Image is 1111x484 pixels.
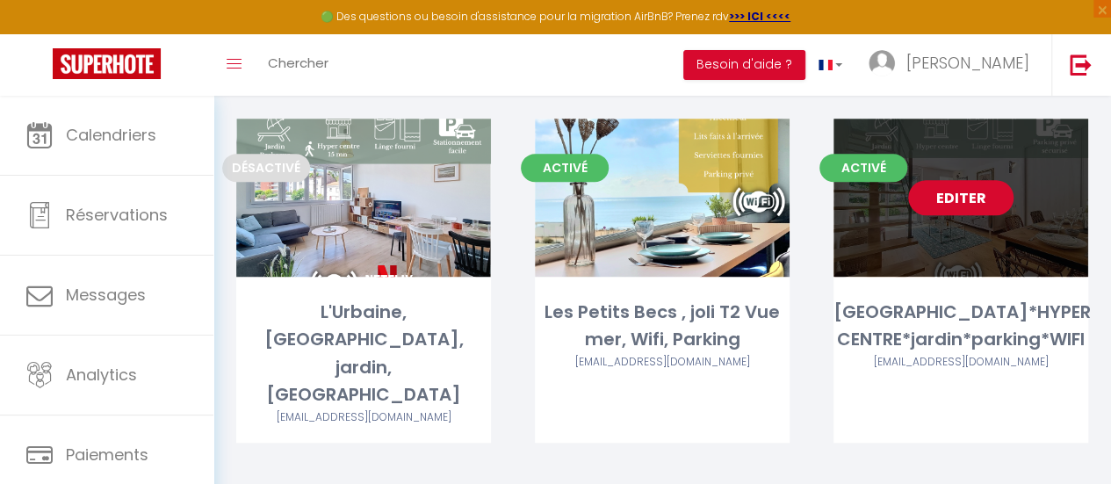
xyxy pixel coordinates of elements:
div: Airbnb [833,354,1088,371]
span: Activé [819,154,907,182]
span: Réservations [66,204,168,226]
span: [PERSON_NAME] [906,52,1029,74]
span: Désactivé [222,154,310,182]
div: Airbnb [535,354,790,371]
span: Paiements [66,444,148,466]
div: Airbnb [236,409,491,426]
div: Les Petits Becs , joli T2 Vue mer, Wifi, Parking [535,299,790,354]
button: Besoin d'aide ? [683,50,805,80]
span: Analytics [66,364,137,386]
div: L'Urbaine, [GEOGRAPHIC_DATA], jardin, [GEOGRAPHIC_DATA] [236,299,491,409]
a: Chercher [255,34,342,96]
a: ... [PERSON_NAME] [855,34,1051,96]
span: Chercher [268,54,328,72]
img: Super Booking [53,48,161,79]
a: Editer [908,180,1014,215]
img: ... [869,50,895,76]
span: Calendriers [66,124,156,146]
img: logout [1070,54,1092,76]
a: >>> ICI <<<< [729,9,790,24]
span: Activé [521,154,609,182]
div: [GEOGRAPHIC_DATA]*HYPER CENTRE*jardin*parking*WIFI [833,299,1088,354]
span: Messages [66,284,146,306]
